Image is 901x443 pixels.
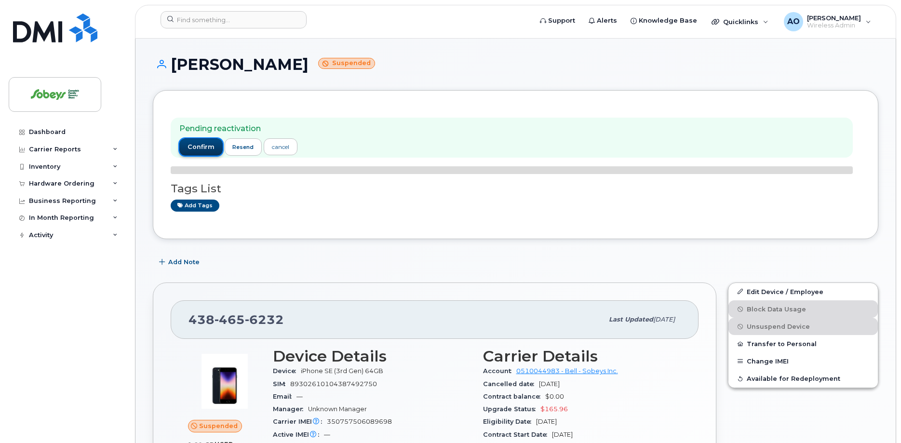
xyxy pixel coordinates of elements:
[273,418,327,425] span: Carrier IMEI
[273,367,301,375] span: Device
[273,348,471,365] h3: Device Details
[179,138,223,156] button: confirm
[483,367,516,375] span: Account
[540,405,568,413] span: $165.96
[171,183,861,195] h3: Tags List
[273,431,324,438] span: Active IMEI
[301,367,383,375] span: iPhone SE (3rd Gen) 64GB
[272,143,289,151] div: cancel
[199,421,238,430] span: Suspended
[245,312,284,327] span: 6232
[290,380,377,388] span: 89302610104387492750
[153,56,878,73] h1: [PERSON_NAME]
[327,418,392,425] span: 350757506089698
[168,257,200,267] span: Add Note
[728,318,878,335] button: Unsuspend Device
[728,370,878,387] button: Available for Redeployment
[232,143,254,151] span: resend
[296,393,303,400] span: —
[747,323,810,330] span: Unsuspend Device
[196,352,254,410] img: image20231002-3703462-1angbar.jpeg
[483,393,545,400] span: Contract balance
[516,367,618,375] a: 0510044983 - Bell - Sobeys Inc.
[273,380,290,388] span: SIM
[483,418,536,425] span: Eligibility Date
[483,431,552,438] span: Contract Start Date
[552,431,573,438] span: [DATE]
[747,375,840,382] span: Available for Redeployment
[273,405,308,413] span: Manager
[728,283,878,300] a: Edit Device / Employee
[728,300,878,318] button: Block Data Usage
[308,405,367,413] span: Unknown Manager
[483,405,540,413] span: Upgrade Status
[483,348,682,365] h3: Carrier Details
[215,312,245,327] span: 465
[609,316,653,323] span: Last updated
[483,380,539,388] span: Cancelled date
[171,200,219,212] a: Add tags
[179,123,297,134] p: Pending reactivation
[225,138,262,156] button: resend
[318,58,375,69] small: Suspended
[728,335,878,352] button: Transfer to Personal
[273,393,296,400] span: Email
[728,352,878,370] button: Change IMEI
[539,380,560,388] span: [DATE]
[653,316,675,323] span: [DATE]
[545,393,564,400] span: $0.00
[324,431,330,438] span: —
[188,143,215,151] span: confirm
[536,418,557,425] span: [DATE]
[153,254,208,271] button: Add Note
[188,312,284,327] span: 438
[264,138,297,155] a: cancel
